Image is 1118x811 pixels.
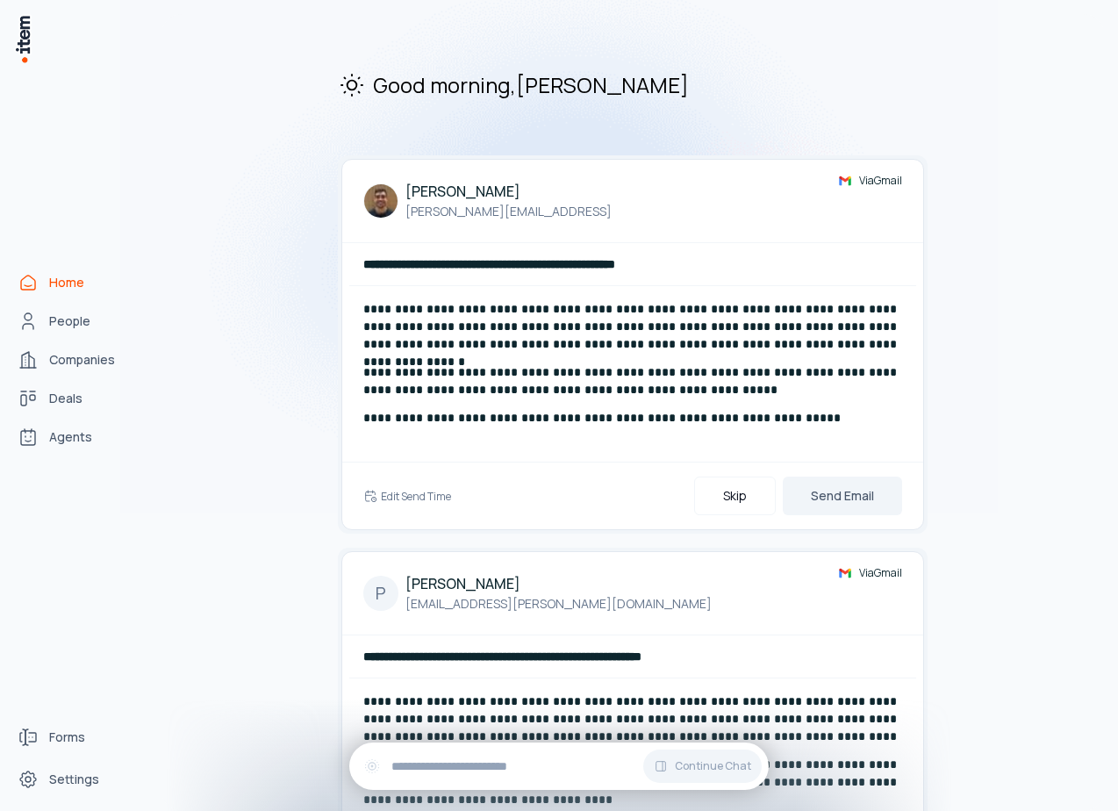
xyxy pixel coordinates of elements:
span: Agents [49,428,92,446]
span: Forms [49,728,85,746]
a: Forms [11,720,144,755]
span: Via Gmail [859,566,902,580]
a: Settings [11,762,144,797]
button: Continue Chat [643,750,762,783]
span: Home [49,274,84,291]
img: gmail [838,566,852,580]
a: Companies [11,342,144,377]
button: Send Email [783,477,902,515]
img: Item Brain Logo [14,14,32,64]
a: People [11,304,144,339]
h6: Edit Send Time [381,489,451,504]
div: P [363,576,398,611]
span: Via Gmail [859,174,902,188]
h4: [PERSON_NAME] [405,573,712,594]
p: [EMAIL_ADDRESS][PERSON_NAME][DOMAIN_NAME] [405,594,712,614]
span: Continue Chat [675,759,751,773]
img: Omar El-Sadany [363,183,398,219]
img: gmail [838,174,852,188]
a: Deals [11,381,144,416]
span: Companies [49,351,115,369]
button: Skip [694,477,776,515]
div: Continue Chat [349,743,769,790]
p: [PERSON_NAME][EMAIL_ADDRESS] [405,202,612,221]
h4: [PERSON_NAME] [405,181,612,202]
span: Deals [49,390,82,407]
h2: Good morning , [PERSON_NAME] [338,70,928,99]
span: People [49,312,90,330]
span: Settings [49,771,99,788]
a: Agents [11,420,144,455]
a: Home [11,265,144,300]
